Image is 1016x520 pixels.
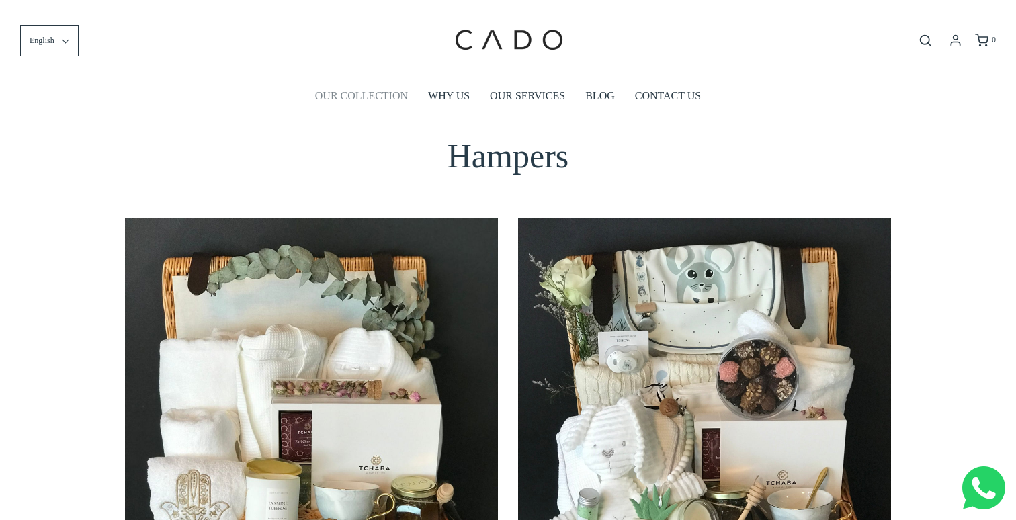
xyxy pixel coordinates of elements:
button: English [20,25,79,56]
span: Hampers [448,137,569,175]
a: BLOG [585,81,615,112]
a: 0 [974,34,996,47]
a: OUR COLLECTION [315,81,408,112]
span: 0 [992,35,996,44]
a: CONTACT US [635,81,701,112]
button: Open search bar [913,33,937,48]
img: Whatsapp [962,466,1005,509]
img: cadogifting [451,10,565,71]
a: WHY US [428,81,470,112]
span: English [30,34,54,47]
a: OUR SERVICES [490,81,565,112]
